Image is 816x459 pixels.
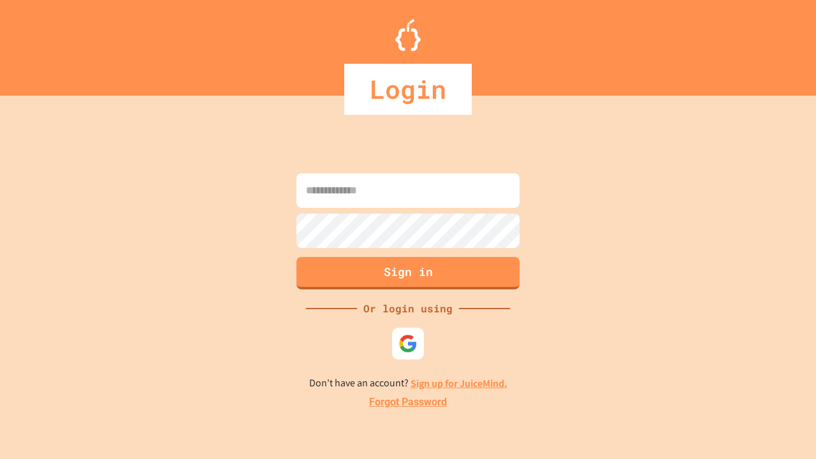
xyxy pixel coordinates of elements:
[411,377,507,390] a: Sign up for JuiceMind.
[395,19,421,51] img: Logo.svg
[309,375,507,391] p: Don't have an account?
[344,64,472,115] div: Login
[296,257,520,289] button: Sign in
[357,301,459,316] div: Or login using
[369,395,447,410] a: Forgot Password
[398,334,418,353] img: google-icon.svg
